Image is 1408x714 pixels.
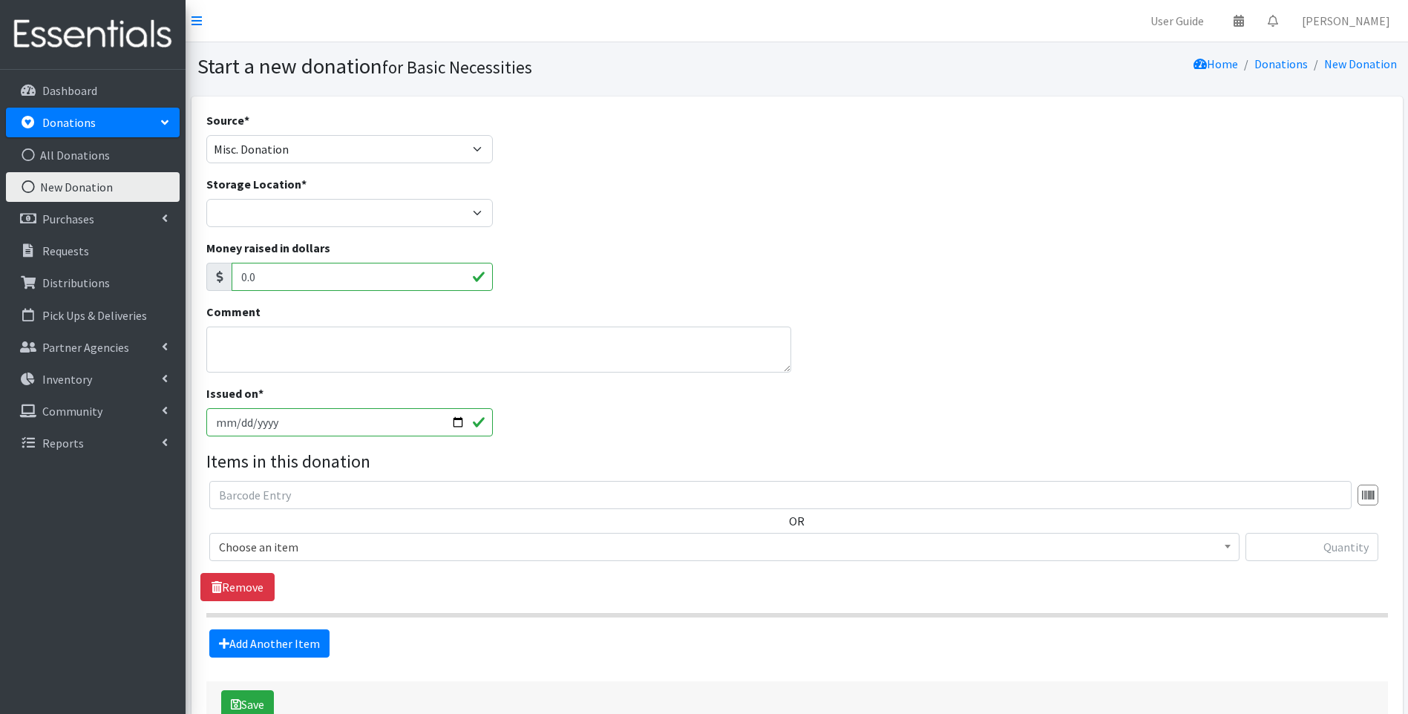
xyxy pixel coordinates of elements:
abbr: required [258,386,263,401]
a: Home [1193,56,1238,71]
abbr: required [301,177,307,191]
a: [PERSON_NAME] [1290,6,1402,36]
label: Money raised in dollars [206,239,330,257]
p: Pick Ups & Deliveries [42,308,147,323]
p: Requests [42,243,89,258]
a: Purchases [6,204,180,234]
a: Distributions [6,268,180,298]
abbr: required [244,113,249,128]
p: Community [42,404,102,419]
label: Storage Location [206,175,307,193]
input: Barcode Entry [209,481,1352,509]
p: Donations [42,115,96,130]
a: Partner Agencies [6,333,180,362]
small: for Basic Necessities [382,56,532,78]
a: New Donation [1324,56,1397,71]
a: Requests [6,236,180,266]
a: Pick Ups & Deliveries [6,301,180,330]
a: Dashboard [6,76,180,105]
a: Community [6,396,180,426]
a: Inventory [6,364,180,394]
label: OR [789,512,805,530]
a: User Guide [1139,6,1216,36]
a: New Donation [6,172,180,202]
a: Donations [1254,56,1308,71]
a: Donations [6,108,180,137]
p: Dashboard [42,83,97,98]
label: Source [206,111,249,129]
label: Comment [206,303,261,321]
a: Remove [200,573,275,601]
h1: Start a new donation [197,53,792,79]
p: Reports [42,436,84,451]
input: Quantity [1245,533,1378,561]
p: Distributions [42,275,110,290]
a: Reports [6,428,180,458]
p: Purchases [42,212,94,226]
span: Choose an item [209,533,1240,561]
p: Partner Agencies [42,340,129,355]
a: All Donations [6,140,180,170]
label: Issued on [206,384,263,402]
span: Choose an item [219,537,1230,557]
a: Add Another Item [209,629,330,658]
p: Inventory [42,372,92,387]
img: HumanEssentials [6,10,180,59]
legend: Items in this donation [206,448,1388,475]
